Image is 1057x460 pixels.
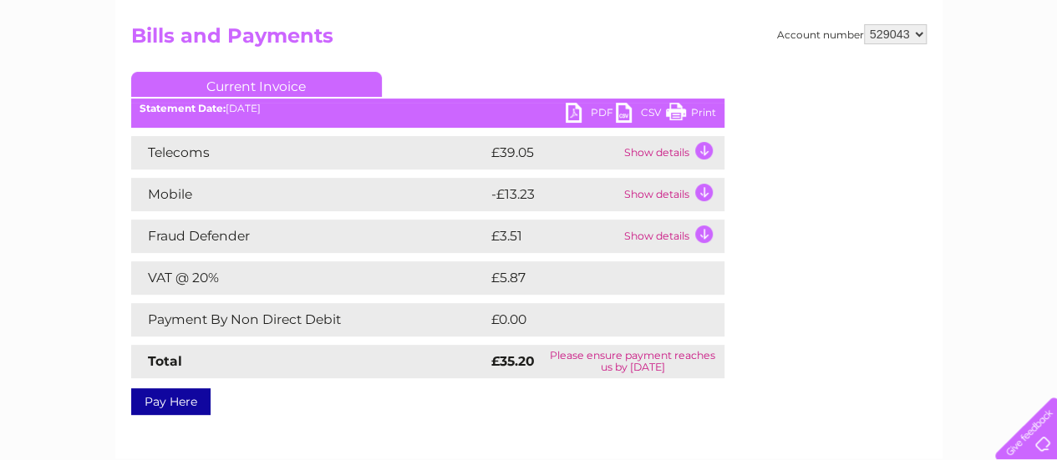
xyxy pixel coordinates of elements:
td: Fraud Defender [131,220,487,253]
strong: Total [148,353,182,369]
a: PDF [566,103,616,127]
a: CSV [616,103,666,127]
td: £5.87 [487,261,685,295]
a: Blog [912,71,936,83]
a: Water [763,71,795,83]
div: [DATE] [131,103,724,114]
td: £39.05 [487,136,620,169]
img: logo.png [37,43,122,94]
div: Clear Business is a trading name of Verastar Limited (registered in [GEOGRAPHIC_DATA] No. 3667643... [135,9,924,81]
td: Show details [620,178,724,211]
a: Telecoms [851,71,902,83]
td: Mobile [131,178,487,211]
a: 0333 014 3131 [742,8,857,29]
a: Energy [805,71,841,83]
td: -£13.23 [487,178,620,211]
a: Log out [1002,71,1041,83]
a: Pay Here [131,388,211,415]
a: Contact [946,71,987,83]
td: Show details [620,220,724,253]
td: Payment By Non Direct Debit [131,303,487,336]
td: Please ensure payment reaches us by [DATE] [541,345,724,378]
td: £3.51 [487,220,620,253]
h2: Bills and Payments [131,24,927,56]
a: Current Invoice [131,72,382,97]
b: Statement Date: [140,102,226,114]
td: Show details [620,136,724,169]
div: Account number [777,24,927,44]
td: VAT @ 20% [131,261,487,295]
a: Print [666,103,716,127]
strong: £35.20 [491,353,535,369]
td: Telecoms [131,136,487,169]
td: £0.00 [487,303,686,336]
